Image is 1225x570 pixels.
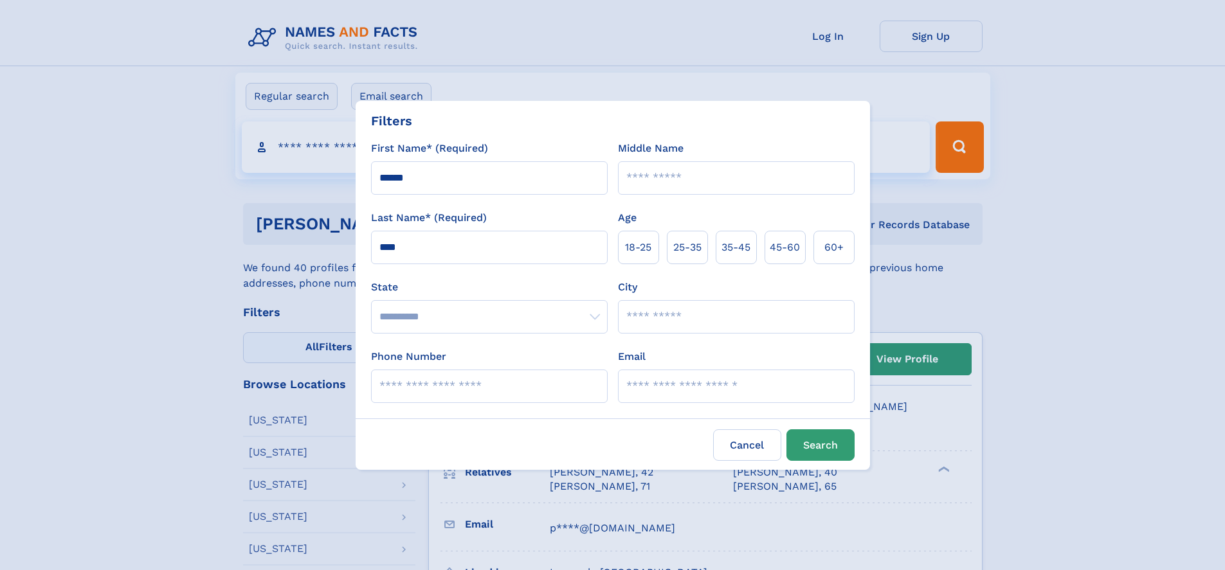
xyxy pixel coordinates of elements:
span: 35‑45 [721,240,750,255]
span: 18‑25 [625,240,651,255]
label: First Name* (Required) [371,141,488,156]
label: State [371,280,608,295]
span: 25‑35 [673,240,702,255]
label: Cancel [713,429,781,461]
div: Filters [371,111,412,130]
label: Last Name* (Required) [371,210,487,226]
label: Phone Number [371,349,446,364]
label: Age [618,210,637,226]
label: City [618,280,637,295]
label: Middle Name [618,141,684,156]
span: 60+ [824,240,844,255]
span: 45‑60 [770,240,800,255]
button: Search [786,429,855,461]
label: Email [618,349,646,364]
